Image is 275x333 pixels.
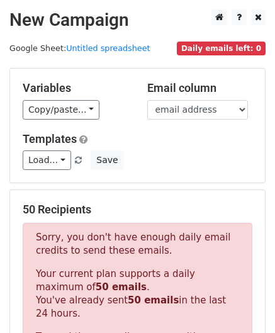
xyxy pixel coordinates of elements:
p: Sorry, you don't have enough daily email credits to send these emails. [36,231,239,257]
h2: New Campaign [9,9,266,31]
a: Templates [23,132,77,145]
strong: 50 emails [128,295,179,306]
small: Google Sheet: [9,43,150,53]
h5: 50 Recipients [23,203,252,217]
a: Daily emails left: 0 [177,43,266,53]
strong: 50 emails [96,281,147,293]
a: Load... [23,150,71,170]
iframe: Chat Widget [212,273,275,333]
span: Daily emails left: 0 [177,42,266,55]
button: Save [91,150,123,170]
a: Copy/paste... [23,100,99,120]
h5: Email column [147,81,253,95]
h5: Variables [23,81,128,95]
p: Your current plan supports a daily maximum of . You've already sent in the last 24 hours. [36,268,239,320]
a: Untitled spreadsheet [66,43,150,53]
